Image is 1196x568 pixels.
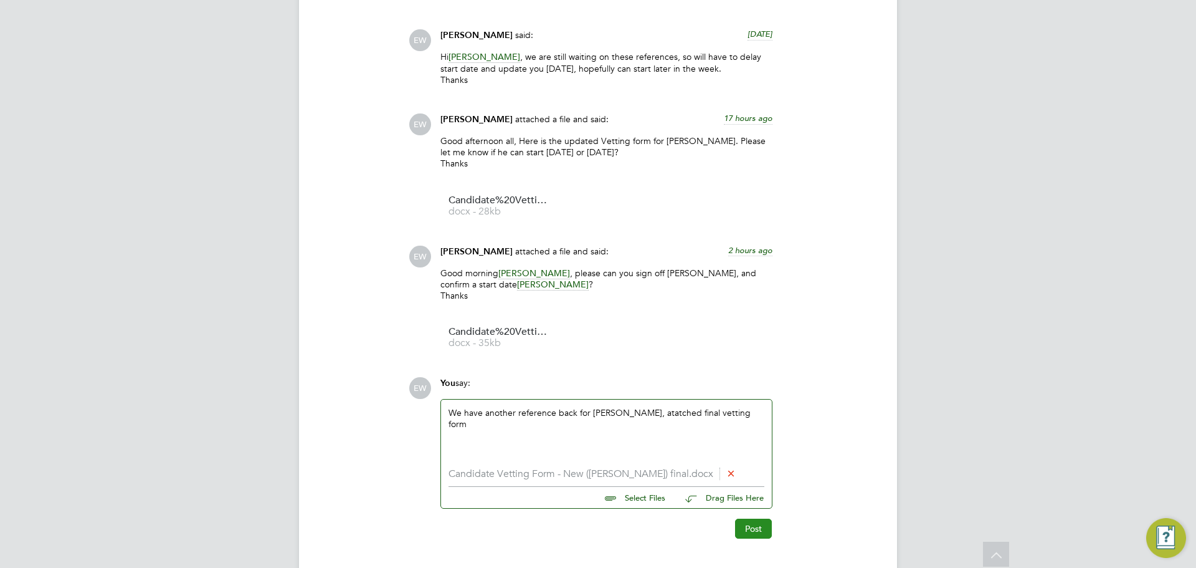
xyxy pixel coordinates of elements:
[448,327,548,348] a: Candidate%20Vetting%20Form%20-%20New%20([PERSON_NAME]%20Westbrook)%20final docx - 35kb
[515,246,609,257] span: attached a file and said:
[440,377,772,399] div: say:
[735,519,772,539] button: Post
[409,377,431,399] span: EW
[448,51,520,63] span: [PERSON_NAME]
[448,196,548,216] a: Candidate%20Vetting%20Form%20-%20New%20([PERSON_NAME]%20Westbrook)%20final docx - 28kb
[747,29,772,39] span: [DATE]
[440,114,513,125] span: [PERSON_NAME]
[448,339,548,348] span: docx - 35kb
[448,196,548,205] span: Candidate%20Vetting%20Form%20-%20New%20([PERSON_NAME]%20Westbrook)%20final
[448,207,548,216] span: docx - 28kb
[498,267,570,279] span: [PERSON_NAME]
[440,267,772,302] p: Good morning , please can you sign off [PERSON_NAME], and confirm a start date ? Thanks
[409,29,431,51] span: EW
[440,51,772,85] p: Hi , we are still waiting on these references, so will have to delay start date and update you [D...
[448,407,764,461] div: We have another reference back for [PERSON_NAME], atatched final vetting form
[517,279,589,291] span: [PERSON_NAME]
[409,113,431,135] span: EW
[448,327,548,337] span: Candidate%20Vetting%20Form%20-%20New%20([PERSON_NAME]%20Westbrook)%20final
[440,30,513,41] span: [PERSON_NAME]
[1146,518,1186,558] button: Engage Resource Center
[440,378,455,388] span: You
[515,29,533,41] span: said:
[724,113,772,123] span: 17 hours ago
[440,246,513,257] span: [PERSON_NAME]
[409,246,431,267] span: EW
[440,135,772,170] p: Good afternoon all, Here is the updated Vetting form for [PERSON_NAME]. Please let me know if he ...
[515,113,609,125] span: attached a file and said:
[448,468,764,480] li: Candidate Vetting Form - New ([PERSON_NAME]) final.docx
[728,245,772,256] span: 2 hours ago
[675,485,764,511] button: Drag Files Here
